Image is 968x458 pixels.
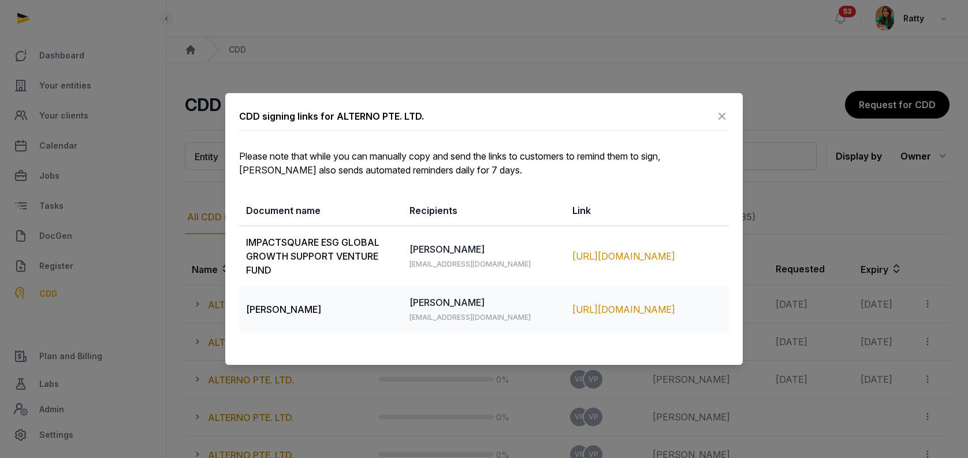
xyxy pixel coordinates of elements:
span: [EMAIL_ADDRESS][DOMAIN_NAME] [409,260,531,268]
div: [URL][DOMAIN_NAME] [572,249,722,263]
th: Document name [239,195,403,226]
div: [URL][DOMAIN_NAME] [572,302,722,316]
div: CDD signing links for ALTERNO PTE. LTD. [239,109,424,123]
span: [PERSON_NAME] [246,304,321,315]
td: [PERSON_NAME] [403,226,566,287]
th: Link [565,195,729,226]
p: Please note that while you can manually copy and send the links to customers to remind them to si... [239,149,729,177]
th: Recipients [403,195,566,226]
span: IMPACTSQUARE ESG GLOBAL GROWTH SUPPORT VENTURE FUND [246,237,379,276]
span: [EMAIL_ADDRESS][DOMAIN_NAME] [409,313,531,322]
td: [PERSON_NAME] [403,286,566,333]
